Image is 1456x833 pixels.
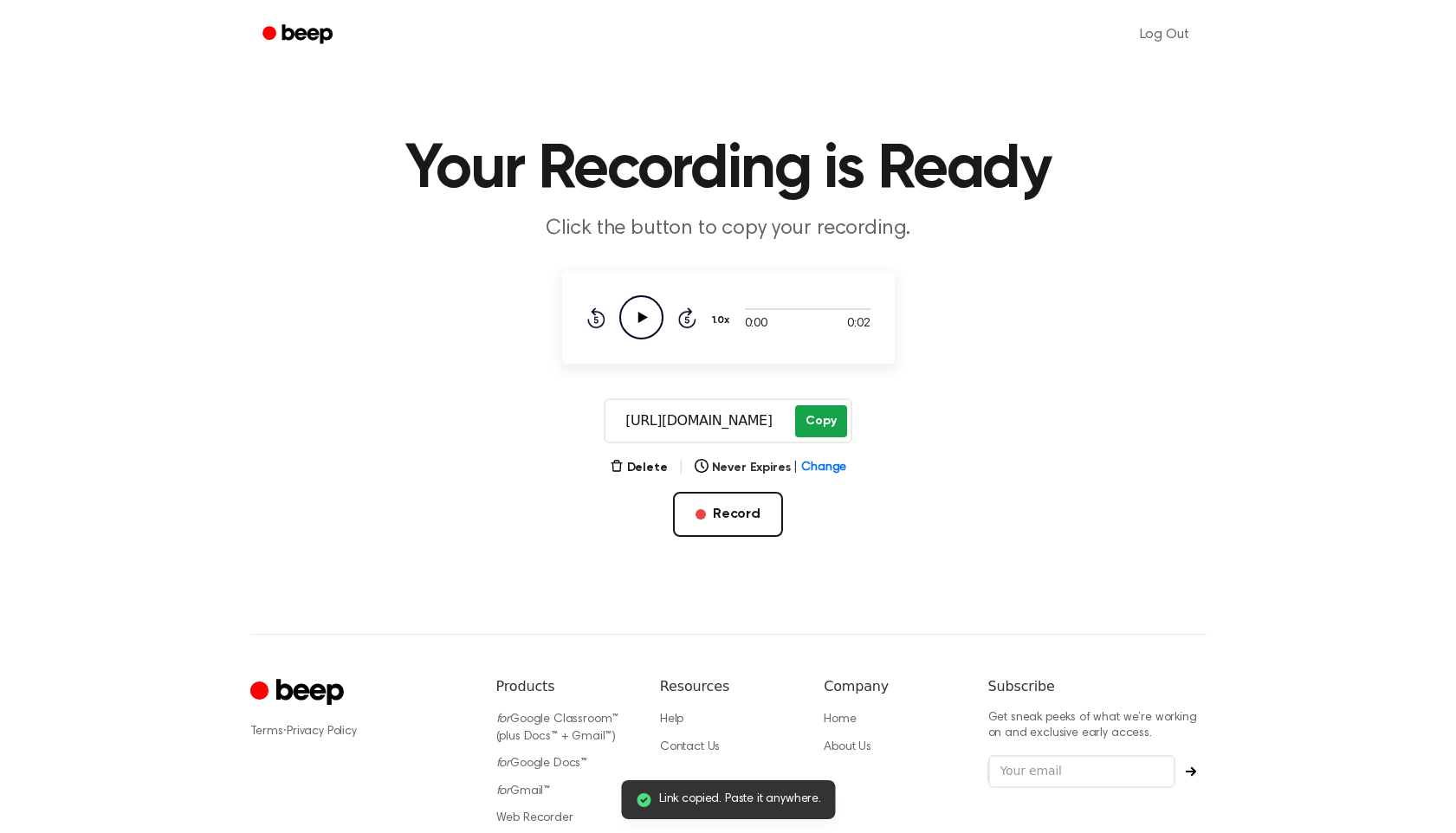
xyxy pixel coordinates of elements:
[496,714,511,726] i: for
[285,139,1172,201] h1: Your Recording is Ready
[250,18,348,52] a: Beep
[610,459,668,477] button: Delete
[660,741,720,753] a: Contact Us
[824,741,871,753] a: About Us
[1175,766,1207,777] button: Subscribe
[824,676,960,697] h6: Company
[496,785,511,797] i: for
[988,755,1175,788] input: Your email
[496,812,573,824] a: Web Recorder
[988,676,1207,697] h6: Subscribe
[496,785,551,797] a: forGmail™
[695,459,847,477] button: Never Expires|Change
[496,714,619,743] a: forGoogle Classroom™ (plus Docs™ + Gmail™)
[250,726,283,738] a: Terms
[496,676,632,697] h6: Products
[1123,14,1207,55] a: Log Out
[847,315,870,333] span: 0:02
[824,714,856,726] a: Home
[250,676,348,710] a: Cruip
[795,405,846,437] button: Copy
[988,711,1207,741] p: Get sneak peeks of what we’re working on and exclusive early access.
[250,723,469,740] div: ·
[801,459,846,477] span: Change
[659,791,821,809] span: Link copied. Paste it anywhere.
[660,714,683,726] a: Help
[745,315,767,333] span: 0:00
[660,676,796,697] h6: Resources
[287,726,357,738] a: Privacy Policy
[673,492,783,537] button: Record
[496,758,511,770] i: for
[496,758,588,770] a: forGoogle Docs™
[710,306,736,335] button: 1.0x
[793,459,798,477] span: |
[396,215,1061,243] p: Click the button to copy your recording.
[678,457,684,478] span: |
